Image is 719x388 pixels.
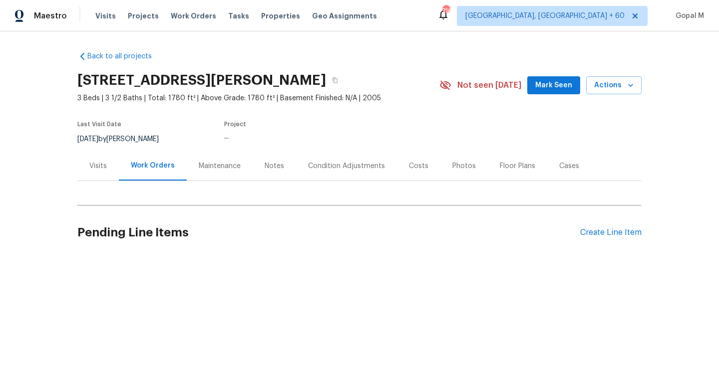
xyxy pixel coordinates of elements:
[586,76,642,95] button: Actions
[457,80,521,90] span: Not seen [DATE]
[128,11,159,21] span: Projects
[465,11,625,21] span: [GEOGRAPHIC_DATA], [GEOGRAPHIC_DATA] + 60
[77,133,171,145] div: by [PERSON_NAME]
[672,11,704,21] span: Gopal M
[442,6,449,16] div: 716
[224,121,246,127] span: Project
[580,228,642,237] div: Create Line Item
[77,51,173,61] a: Back to all projects
[559,161,579,171] div: Cases
[409,161,428,171] div: Costs
[224,133,416,140] div: ...
[89,161,107,171] div: Visits
[34,11,67,21] span: Maestro
[308,161,385,171] div: Condition Adjustments
[535,79,572,92] span: Mark Seen
[265,161,284,171] div: Notes
[77,121,121,127] span: Last Visit Date
[228,12,249,19] span: Tasks
[77,75,326,85] h2: [STREET_ADDRESS][PERSON_NAME]
[452,161,476,171] div: Photos
[326,71,344,89] button: Copy Address
[95,11,116,21] span: Visits
[500,161,535,171] div: Floor Plans
[594,79,634,92] span: Actions
[171,11,216,21] span: Work Orders
[312,11,377,21] span: Geo Assignments
[527,76,580,95] button: Mark Seen
[131,161,175,171] div: Work Orders
[77,93,439,103] span: 3 Beds | 3 1/2 Baths | Total: 1780 ft² | Above Grade: 1780 ft² | Basement Finished: N/A | 2005
[261,11,300,21] span: Properties
[77,209,580,256] h2: Pending Line Items
[77,136,98,143] span: [DATE]
[199,161,241,171] div: Maintenance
